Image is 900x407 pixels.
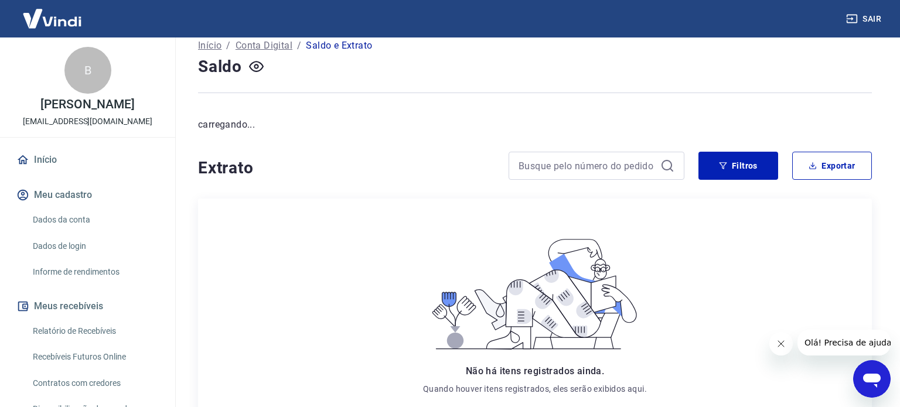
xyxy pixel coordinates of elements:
button: Meu cadastro [14,182,161,208]
p: [EMAIL_ADDRESS][DOMAIN_NAME] [23,115,152,128]
button: Filtros [698,152,778,180]
span: Não há itens registrados ainda. [466,365,604,377]
a: Recebíveis Futuros Online [28,345,161,369]
a: Dados da conta [28,208,161,232]
a: Conta Digital [236,39,292,53]
a: Relatório de Recebíveis [28,319,161,343]
iframe: Fechar mensagem [769,332,793,355]
button: Exportar [792,152,872,180]
button: Sair [844,8,886,30]
iframe: Botão para abrir a janela de mensagens [853,360,891,398]
iframe: Mensagem da empresa [797,330,891,355]
h4: Extrato [198,156,495,180]
p: Quando houver itens registrados, eles serão exibidos aqui. [423,383,647,395]
h4: Saldo [198,55,242,78]
p: carregando... [198,118,872,132]
button: Meus recebíveis [14,293,161,319]
span: Olá! Precisa de ajuda? [7,8,98,18]
img: Vindi [14,1,90,36]
a: Informe de rendimentos [28,260,161,284]
a: Dados de login [28,234,161,258]
div: B [64,47,111,94]
p: / [297,39,301,53]
a: Início [198,39,221,53]
a: Início [14,147,161,173]
p: / [226,39,230,53]
p: [PERSON_NAME] [40,98,134,111]
input: Busque pelo número do pedido [519,157,656,175]
a: Contratos com credores [28,371,161,395]
p: Saldo e Extrato [306,39,372,53]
